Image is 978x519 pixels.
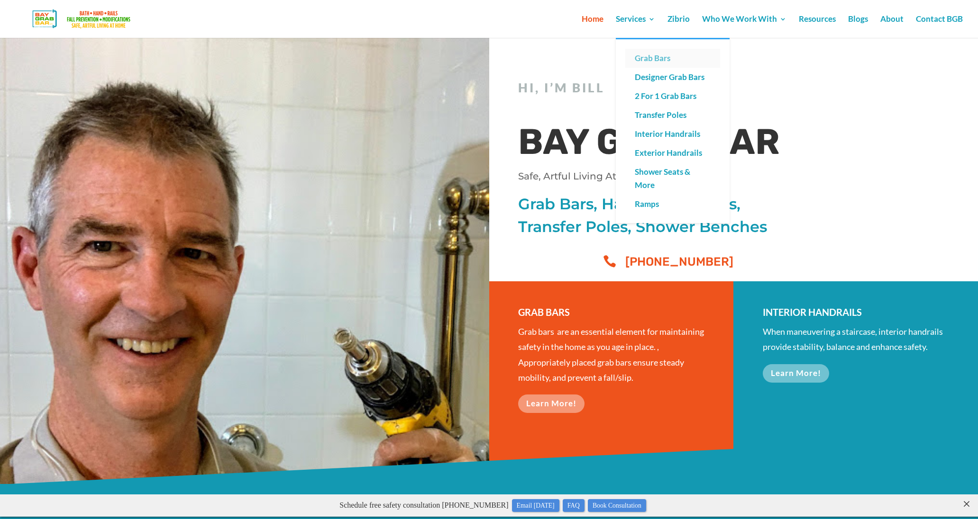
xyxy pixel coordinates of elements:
a: Book Consultation [588,5,646,18]
a: Email [DATE] [512,5,559,18]
a: About [880,16,904,38]
a: Learn More! [518,394,585,413]
img: Bay Grab Bar [16,7,149,31]
span: When maneuvering a staircase, interior handrails provide stability, balance and enhance safety. [763,326,943,352]
a: Resources [799,16,836,38]
a: Zibrio [667,16,690,38]
h3: GRAB BARS [518,305,704,324]
h2: Hi, I’m Bill [518,81,803,100]
a: Designer Grab Bars [625,68,720,87]
h3: INTERIOR HANDRAILS [763,305,949,324]
p: Safe, Artful Living At Home [518,170,803,183]
span:  [603,255,616,268]
h1: BAY GRAB BAR [518,119,803,170]
a: 2 For 1 Grab Bars [625,87,720,106]
a: Blogs [848,16,868,38]
a: Services [616,16,655,38]
a: Grab Bars [625,49,720,68]
a: Who We Work With [702,16,786,38]
a: Ramps [625,195,720,214]
a: Learn More! [763,364,829,383]
a: Home [582,16,603,38]
a: FAQ [563,5,585,18]
a: Contact BGB [916,16,963,38]
close: × [962,2,971,11]
span: Grab bars are an essential element for maintaining safety in the home as you age in place. , Appr... [518,326,704,383]
a: Exterior Handrails [625,143,720,162]
p: Grab Bars, Handrails, Ramps, Transfer Poles, Shower Benches [518,193,803,238]
p: Schedule free safety consultation [PHONE_NUMBER] [23,4,963,18]
a: Interior Handrails [625,125,720,143]
a: Shower Seats & More [625,162,720,195]
a: Transfer Poles [625,106,720,125]
span: [PHONE_NUMBER] [625,255,733,268]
